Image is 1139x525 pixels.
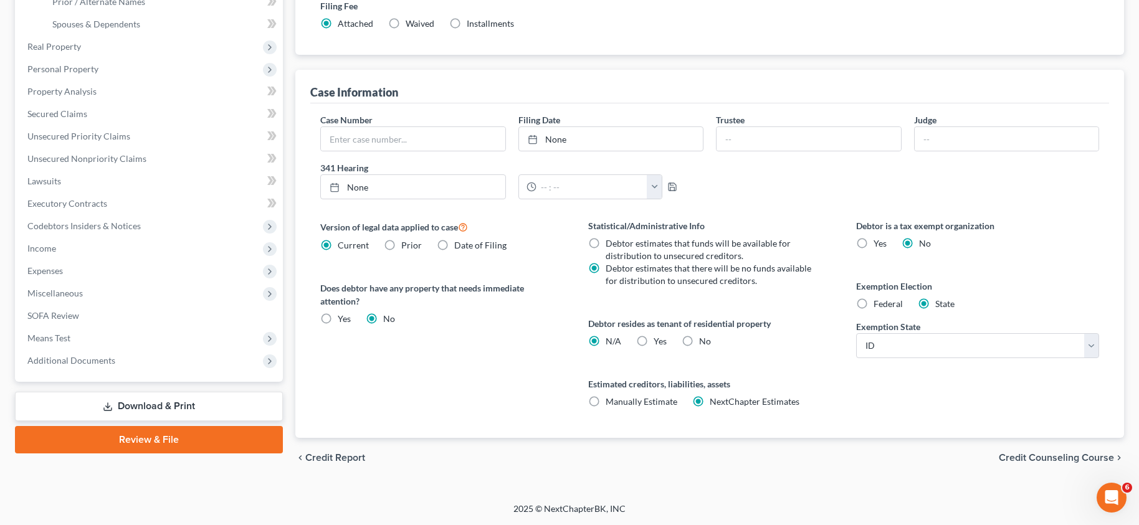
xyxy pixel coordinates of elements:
span: Yes [338,313,351,324]
span: Yes [654,336,667,346]
input: Enter case number... [321,127,505,151]
span: Secured Claims [27,108,87,119]
span: No [919,238,931,248]
span: Prior [401,240,422,250]
span: NextChapter Estimates [710,396,799,407]
span: Real Property [27,41,81,52]
a: Lawsuits [17,170,283,192]
span: Waived [406,18,434,29]
span: No [383,313,395,324]
span: Miscellaneous [27,288,83,298]
label: Version of legal data applied to case [320,219,563,234]
a: Property Analysis [17,80,283,103]
input: -- : -- [536,175,648,199]
iframe: Intercom live chat [1097,483,1127,513]
label: Exemption State [856,320,920,333]
label: Debtor resides as tenant of residential property [588,317,831,330]
a: Secured Claims [17,103,283,125]
label: Exemption Election [856,280,1099,293]
span: Manually Estimate [606,396,677,407]
i: chevron_left [295,453,305,463]
span: Income [27,243,56,253]
span: Current [338,240,369,250]
label: Does debtor have any property that needs immediate attention? [320,281,563,308]
span: State [935,298,955,309]
i: chevron_right [1114,453,1124,463]
div: Case Information [310,85,398,100]
label: Filing Date [518,113,560,126]
span: Expenses [27,265,63,276]
a: None [519,127,703,151]
a: Spouses & Dependents [42,13,283,35]
span: Lawsuits [27,176,61,186]
span: Credit Counseling Course [999,453,1114,463]
span: Installments [467,18,514,29]
span: Means Test [27,333,70,343]
span: Additional Documents [27,355,115,366]
span: Executory Contracts [27,198,107,209]
input: -- [717,127,901,151]
span: Credit Report [305,453,365,463]
label: Trustee [716,113,745,126]
span: Spouses & Dependents [52,19,140,29]
button: chevron_left Credit Report [295,453,365,463]
span: Codebtors Insiders & Notices [27,220,141,231]
label: 341 Hearing [314,161,710,174]
span: Federal [874,298,903,309]
div: 2025 © NextChapterBK, INC [214,503,925,525]
a: None [321,175,505,199]
button: Credit Counseling Course chevron_right [999,453,1124,463]
label: Statistical/Administrative Info [588,219,831,232]
input: -- [915,127,1099,151]
span: Personal Property [27,64,98,74]
a: Review & File [15,426,283,453]
span: Debtor estimates that funds will be available for distribution to unsecured creditors. [606,238,791,261]
label: Judge [914,113,936,126]
span: Debtor estimates that there will be no funds available for distribution to unsecured creditors. [606,263,811,286]
span: 6 [1122,483,1132,493]
span: No [699,336,711,346]
a: Unsecured Priority Claims [17,125,283,148]
a: Download & Print [15,392,283,421]
label: Estimated creditors, liabilities, assets [588,377,831,390]
span: Yes [874,238,887,248]
span: Unsecured Nonpriority Claims [27,153,146,164]
span: Date of Filing [454,240,507,250]
a: Executory Contracts [17,192,283,215]
span: SOFA Review [27,310,79,321]
a: Unsecured Nonpriority Claims [17,148,283,170]
a: SOFA Review [17,305,283,327]
span: N/A [606,336,621,346]
span: Attached [338,18,373,29]
span: Property Analysis [27,86,97,97]
span: Unsecured Priority Claims [27,131,130,141]
label: Debtor is a tax exempt organization [856,219,1099,232]
label: Case Number [320,113,373,126]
